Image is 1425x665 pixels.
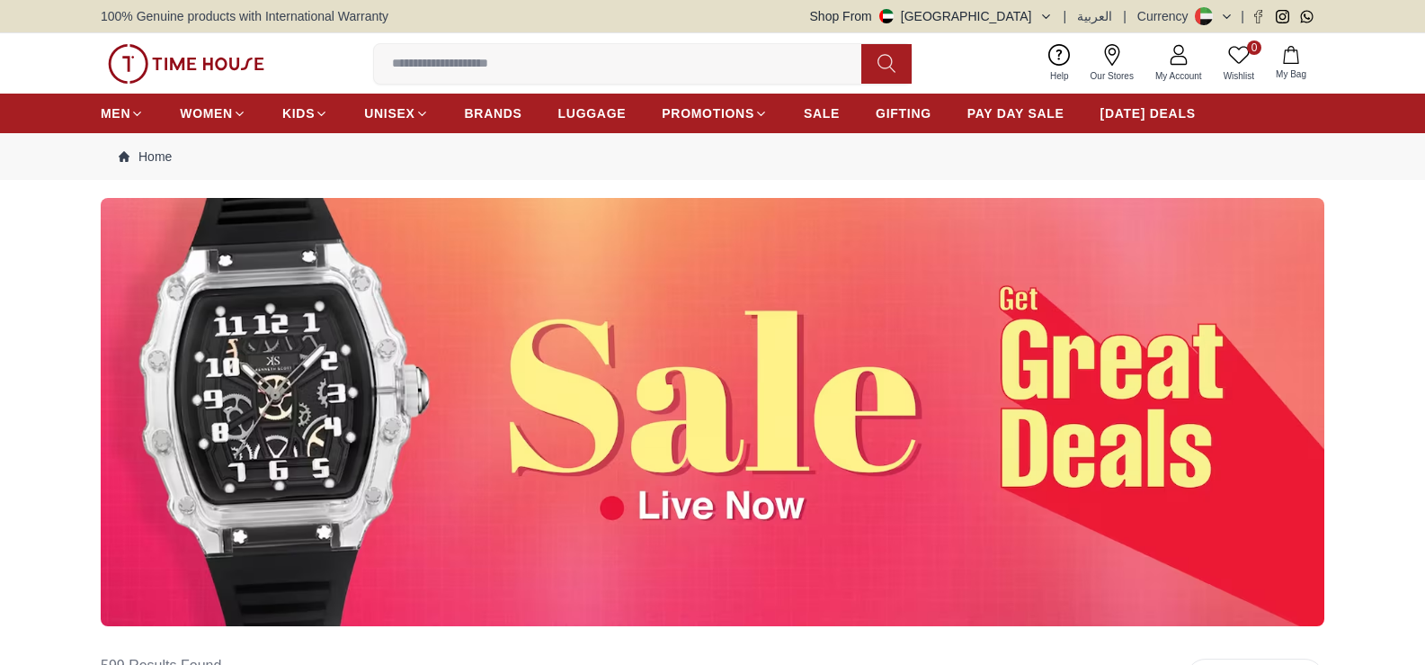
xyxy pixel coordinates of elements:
[1100,97,1196,130] a: [DATE] DEALS
[558,97,627,130] a: LUGGAGE
[558,104,627,122] span: LUGGAGE
[662,104,754,122] span: PROMOTIONS
[876,104,931,122] span: GIFTING
[1265,42,1317,85] button: My Bag
[1100,104,1196,122] span: [DATE] DEALS
[465,104,522,122] span: BRANDS
[879,9,894,23] img: United Arab Emirates
[876,97,931,130] a: GIFTING
[282,104,315,122] span: KIDS
[101,133,1324,180] nav: Breadcrumb
[1276,10,1289,23] a: Instagram
[282,97,328,130] a: KIDS
[1080,40,1144,86] a: Our Stores
[108,44,264,84] img: ...
[101,198,1324,626] img: ...
[364,104,414,122] span: UNISEX
[810,7,1053,25] button: Shop From[GEOGRAPHIC_DATA]
[804,97,840,130] a: SALE
[804,104,840,122] span: SALE
[1043,69,1076,83] span: Help
[364,97,428,130] a: UNISEX
[1064,7,1067,25] span: |
[1213,40,1265,86] a: 0Wishlist
[1137,7,1196,25] div: Currency
[967,97,1064,130] a: PAY DAY SALE
[465,97,522,130] a: BRANDS
[662,97,768,130] a: PROMOTIONS
[119,148,172,166] a: Home
[1039,40,1080,86] a: Help
[1300,10,1314,23] a: Whatsapp
[1123,7,1127,25] span: |
[101,97,144,130] a: MEN
[1077,7,1112,25] button: العربية
[1247,40,1261,55] span: 0
[101,7,388,25] span: 100% Genuine products with International Warranty
[180,104,233,122] span: WOMEN
[1148,69,1209,83] span: My Account
[967,104,1064,122] span: PAY DAY SALE
[1216,69,1261,83] span: Wishlist
[1083,69,1141,83] span: Our Stores
[1251,10,1265,23] a: Facebook
[180,97,246,130] a: WOMEN
[1269,67,1314,81] span: My Bag
[101,104,130,122] span: MEN
[1241,7,1244,25] span: |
